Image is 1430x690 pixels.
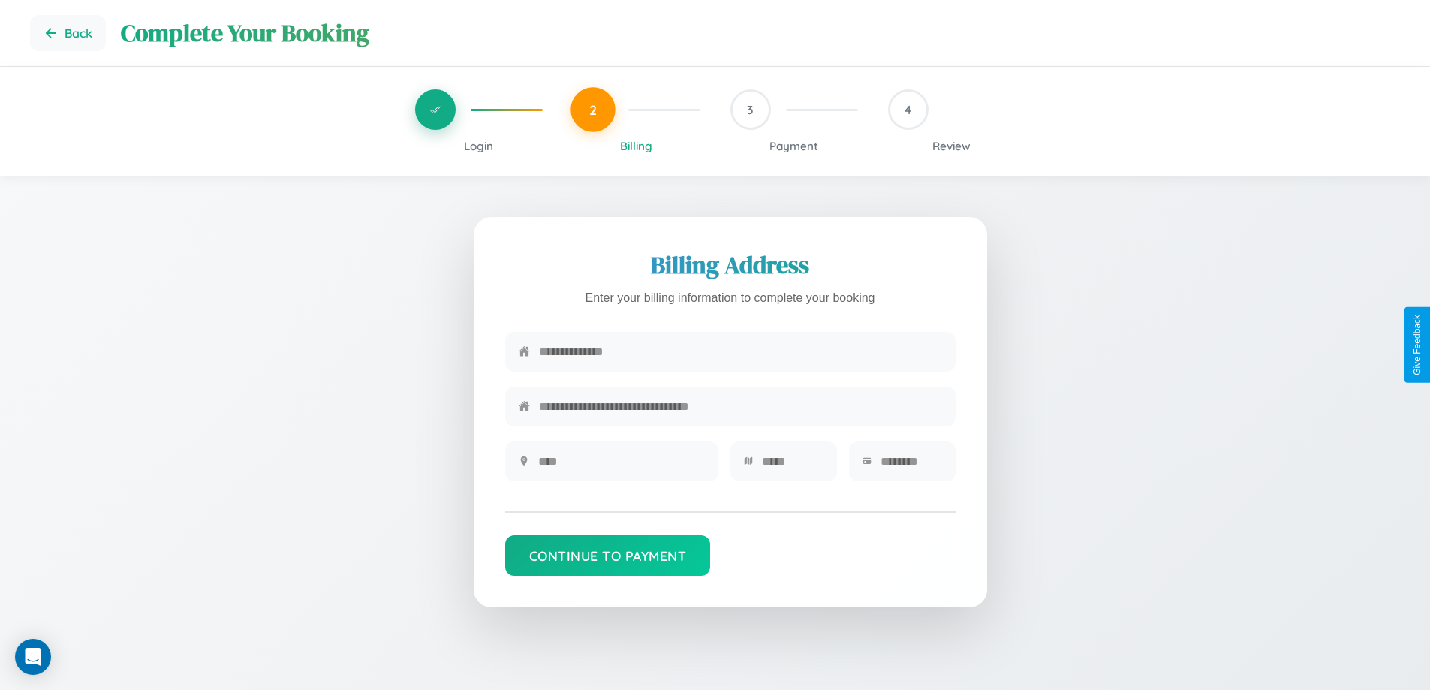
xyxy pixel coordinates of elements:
span: 2 [589,101,597,118]
h1: Complete Your Booking [121,17,1400,50]
span: 3 [747,102,754,117]
button: Continue to Payment [505,535,711,576]
span: 4 [905,102,911,117]
div: Give Feedback [1412,315,1422,375]
span: Payment [769,139,818,153]
span: Billing [620,139,652,153]
span: Review [932,139,971,153]
button: Go back [30,15,106,51]
div: Open Intercom Messenger [15,639,51,675]
span: Login [464,139,493,153]
p: Enter your billing information to complete your booking [505,288,956,309]
h2: Billing Address [505,249,956,282]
